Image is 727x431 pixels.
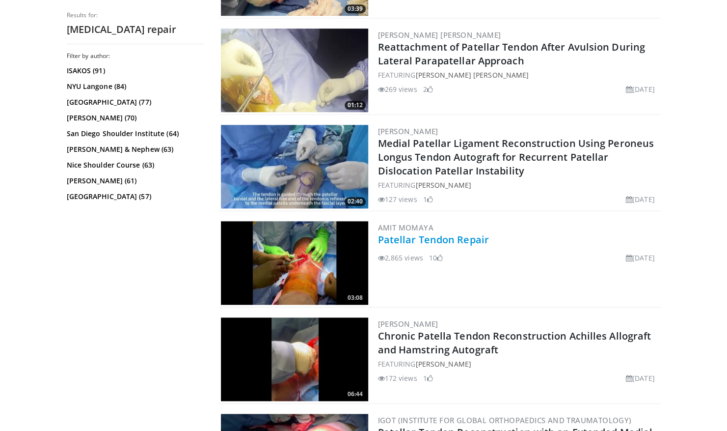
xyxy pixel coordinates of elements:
li: 2 [423,84,433,94]
a: Medial Patellar Ligament Reconstruction Using Peroneus Longus Tendon Autograft for Recurrent Pate... [378,137,654,177]
a: [PERSON_NAME] [415,180,471,190]
a: Reattachment of Patellar Tendon After Avulsion During Lateral Parapatellar Approach [378,40,645,67]
li: [DATE] [626,194,655,204]
li: 269 views [378,84,417,94]
a: [PERSON_NAME] [PERSON_NAME] [378,30,501,40]
img: 85872296-369f-4d0a-93b9-06439e7151c3.300x170_q85_crop-smart_upscale.jpg [221,125,368,208]
img: ffd3e310-af56-4505-a9e7-4d0efc16f814.300x170_q85_crop-smart_upscale.jpg [221,29,368,112]
span: 03:08 [345,293,366,302]
img: b2836524-dc5d-42b5-974b-eec50e00c3d3.300x170_q85_crop-smart_upscale.jpg [221,221,368,305]
a: [GEOGRAPHIC_DATA] (77) [67,97,202,107]
span: 01:12 [345,101,366,110]
li: 172 views [378,373,417,383]
a: Chronic Patella Tendon Reconstruction Achilles Allograft and Hamstring Autograft [378,329,651,356]
li: [DATE] [626,253,655,263]
li: 10 [429,253,443,263]
span: 03:39 [345,4,366,13]
a: 03:08 [221,221,368,305]
li: 1 [423,194,433,204]
a: IGOT (Institute for Global Orthopaedics and Traumatology) [378,415,632,425]
img: 3f93c4f4-1cd8-4ddd-8d31-b4fae3ac52ad.300x170_q85_crop-smart_upscale.jpg [221,317,368,401]
a: 02:40 [221,125,368,208]
div: FEATURING [378,180,659,190]
a: 06:44 [221,317,368,401]
a: [PERSON_NAME] [378,126,438,136]
a: [PERSON_NAME] [415,359,471,369]
div: FEATURING [378,70,659,80]
a: [PERSON_NAME] [378,319,438,329]
p: Results for: [67,11,204,19]
a: [PERSON_NAME] (70) [67,113,202,123]
h2: [MEDICAL_DATA] repair [67,23,204,36]
a: San Diego Shoulder Institute (64) [67,129,202,139]
a: [PERSON_NAME] [PERSON_NAME] [415,70,529,80]
a: [GEOGRAPHIC_DATA] (57) [67,192,202,201]
a: [PERSON_NAME] & Nephew (63) [67,144,202,154]
a: 01:12 [221,29,368,112]
a: Amit Momaya [378,223,433,232]
a: [PERSON_NAME] (61) [67,176,202,186]
li: [DATE] [626,84,655,94]
a: NYU Langone (84) [67,82,202,91]
a: Patellar Tendon Repair [378,233,489,246]
li: [DATE] [626,373,655,383]
li: 2,865 views [378,253,423,263]
a: Nice Shoulder Course (63) [67,160,202,170]
h3: Filter by author: [67,52,204,60]
span: 02:40 [345,197,366,206]
a: ISAKOS (91) [67,66,202,76]
li: 1 [423,373,433,383]
span: 06:44 [345,390,366,399]
li: 127 views [378,194,417,204]
div: FEATURING [378,359,659,369]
